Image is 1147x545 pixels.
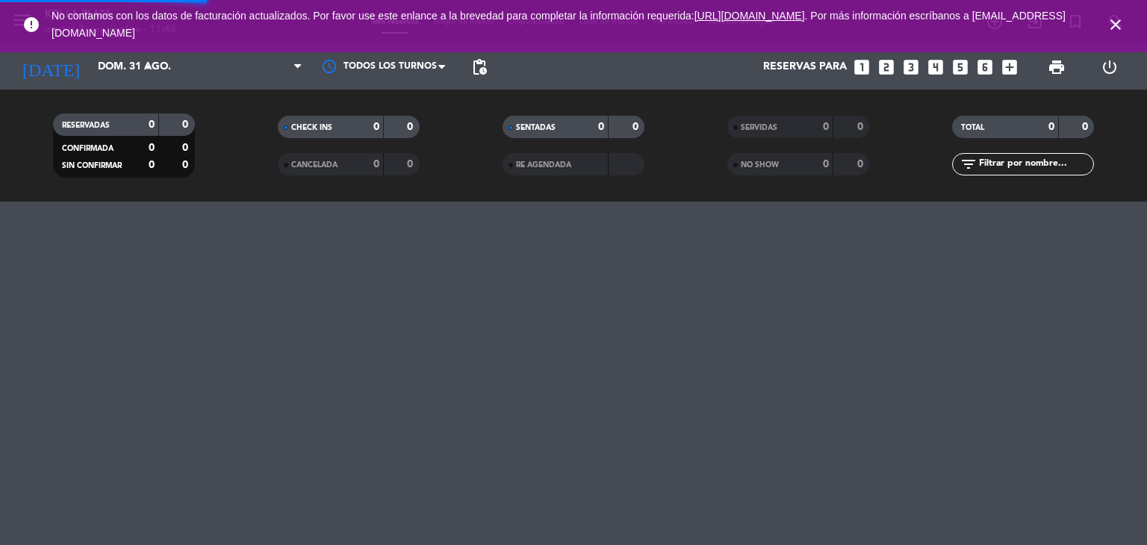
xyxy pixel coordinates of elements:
[1083,45,1136,90] div: LOG OUT
[291,161,338,169] span: CANCELADA
[1048,122,1054,132] strong: 0
[852,57,871,77] i: looks_one
[960,155,977,173] i: filter_list
[149,143,155,153] strong: 0
[182,143,191,153] strong: 0
[62,122,110,129] span: RESERVADAS
[62,145,114,152] span: CONFIRMADA
[901,57,921,77] i: looks_3
[149,119,155,130] strong: 0
[598,122,604,132] strong: 0
[877,57,896,77] i: looks_two
[11,51,90,84] i: [DATE]
[149,160,155,170] strong: 0
[857,122,866,132] strong: 0
[926,57,945,77] i: looks_4
[694,10,805,22] a: [URL][DOMAIN_NAME]
[373,159,379,169] strong: 0
[1048,58,1066,76] span: print
[516,124,556,131] span: SENTADAS
[182,119,191,130] strong: 0
[1107,16,1125,34] i: close
[62,162,122,169] span: SIN CONFIRMAR
[763,61,847,73] span: Reservas para
[291,124,332,131] span: CHECK INS
[1082,122,1091,132] strong: 0
[182,160,191,170] strong: 0
[407,159,416,169] strong: 0
[139,58,157,76] i: arrow_drop_down
[823,122,829,132] strong: 0
[741,124,777,131] span: SERVIDAS
[951,57,970,77] i: looks_5
[975,57,995,77] i: looks_6
[52,10,1066,39] a: . Por más información escríbanos a [EMAIL_ADDRESS][DOMAIN_NAME]
[961,124,984,131] span: TOTAL
[823,159,829,169] strong: 0
[373,122,379,132] strong: 0
[741,161,779,169] span: NO SHOW
[516,161,571,169] span: RE AGENDADA
[52,10,1066,39] span: No contamos con los datos de facturación actualizados. Por favor use este enlance a la brevedad p...
[857,159,866,169] strong: 0
[22,16,40,34] i: error
[1000,57,1019,77] i: add_box
[470,58,488,76] span: pending_actions
[632,122,641,132] strong: 0
[1101,58,1119,76] i: power_settings_new
[977,156,1093,172] input: Filtrar por nombre...
[407,122,416,132] strong: 0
